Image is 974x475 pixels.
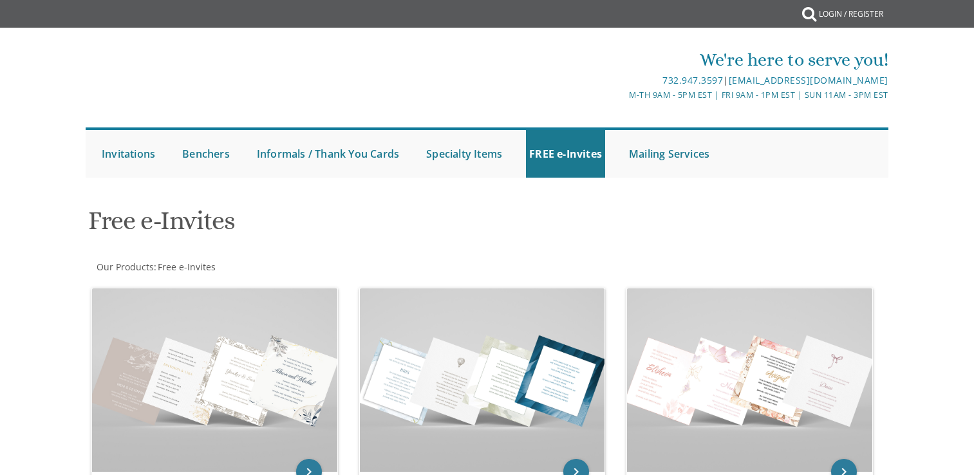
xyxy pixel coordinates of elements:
a: Free e-Invites [156,261,216,273]
a: Invitations [98,130,158,178]
img: Vort Invitations [92,288,337,472]
img: Kiddush Invitations [627,288,872,472]
a: Specialty Items [423,130,505,178]
h1: Free e-Invites [88,207,613,245]
span: Free e-Invites [158,261,216,273]
a: FREE e-Invites [526,130,605,178]
div: M-Th 9am - 5pm EST | Fri 9am - 1pm EST | Sun 11am - 3pm EST [354,88,888,102]
a: [EMAIL_ADDRESS][DOMAIN_NAME] [729,74,888,86]
div: | [354,73,888,88]
a: 732.947.3597 [662,74,723,86]
div: We're here to serve you! [354,47,888,73]
a: Mailing Services [626,130,713,178]
a: Informals / Thank You Cards [254,130,402,178]
a: Benchers [179,130,233,178]
img: Bris Invitations [360,288,605,472]
a: Our Products [95,261,154,273]
div: : [86,261,487,274]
